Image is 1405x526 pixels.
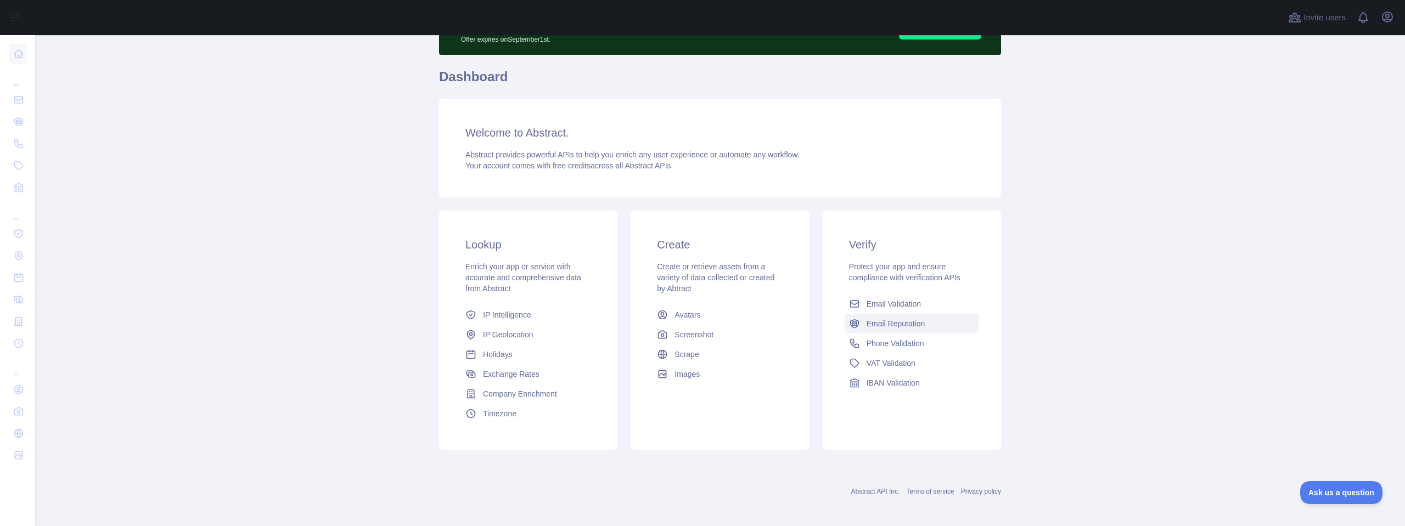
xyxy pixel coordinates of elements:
a: Abstract API Inc. [851,488,900,495]
div: ... [9,355,26,377]
p: Offer expires on September 1st. [461,31,762,44]
div: ... [9,200,26,222]
a: Privacy policy [961,488,1001,495]
span: Images [675,369,700,380]
span: IP Intelligence [483,309,531,320]
a: Holidays [461,344,595,364]
h3: Lookup [465,237,591,252]
button: Invite users [1286,9,1348,26]
span: Scrape [675,349,699,360]
span: Email Reputation [867,318,925,329]
a: IP Geolocation [461,325,595,344]
span: Avatars [675,309,700,320]
span: Screenshot [675,329,713,340]
span: Company Enrichment [483,388,557,399]
a: Email Reputation [845,314,979,333]
span: Timezone [483,408,516,419]
span: Phone Validation [867,338,924,349]
span: Create or retrieve assets from a variety of data collected or created by Abtract [657,262,774,293]
a: Scrape [653,344,787,364]
a: Timezone [461,404,595,423]
a: Company Enrichment [461,384,595,404]
span: Email Validation [867,298,921,309]
h3: Verify [849,237,975,252]
span: Enrich your app or service with accurate and comprehensive data from Abstract [465,262,581,293]
h1: Dashboard [439,68,1001,94]
iframe: Toggle Customer Support [1300,481,1383,504]
span: Exchange Rates [483,369,539,380]
span: IP Geolocation [483,329,533,340]
a: Images [653,364,787,384]
span: Invite users [1303,12,1346,24]
span: IBAN Validation [867,377,920,388]
a: IBAN Validation [845,373,979,393]
a: Terms of service [906,488,954,495]
span: Holidays [483,349,513,360]
h3: Welcome to Abstract. [465,125,975,140]
a: Phone Validation [845,333,979,353]
a: VAT Validation [845,353,979,373]
h3: Create [657,237,783,252]
a: Exchange Rates [461,364,595,384]
span: Abstract provides powerful APIs to help you enrich any user experience or automate any workflow. [465,150,800,159]
a: Avatars [653,305,787,325]
span: Protect your app and ensure compliance with verification APIs [849,262,960,282]
div: ... [9,66,26,88]
span: Your account comes with across all Abstract APIs. [465,161,673,170]
a: Screenshot [653,325,787,344]
a: IP Intelligence [461,305,595,325]
span: VAT Validation [867,358,915,369]
span: free credits [553,161,591,170]
a: Email Validation [845,294,979,314]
